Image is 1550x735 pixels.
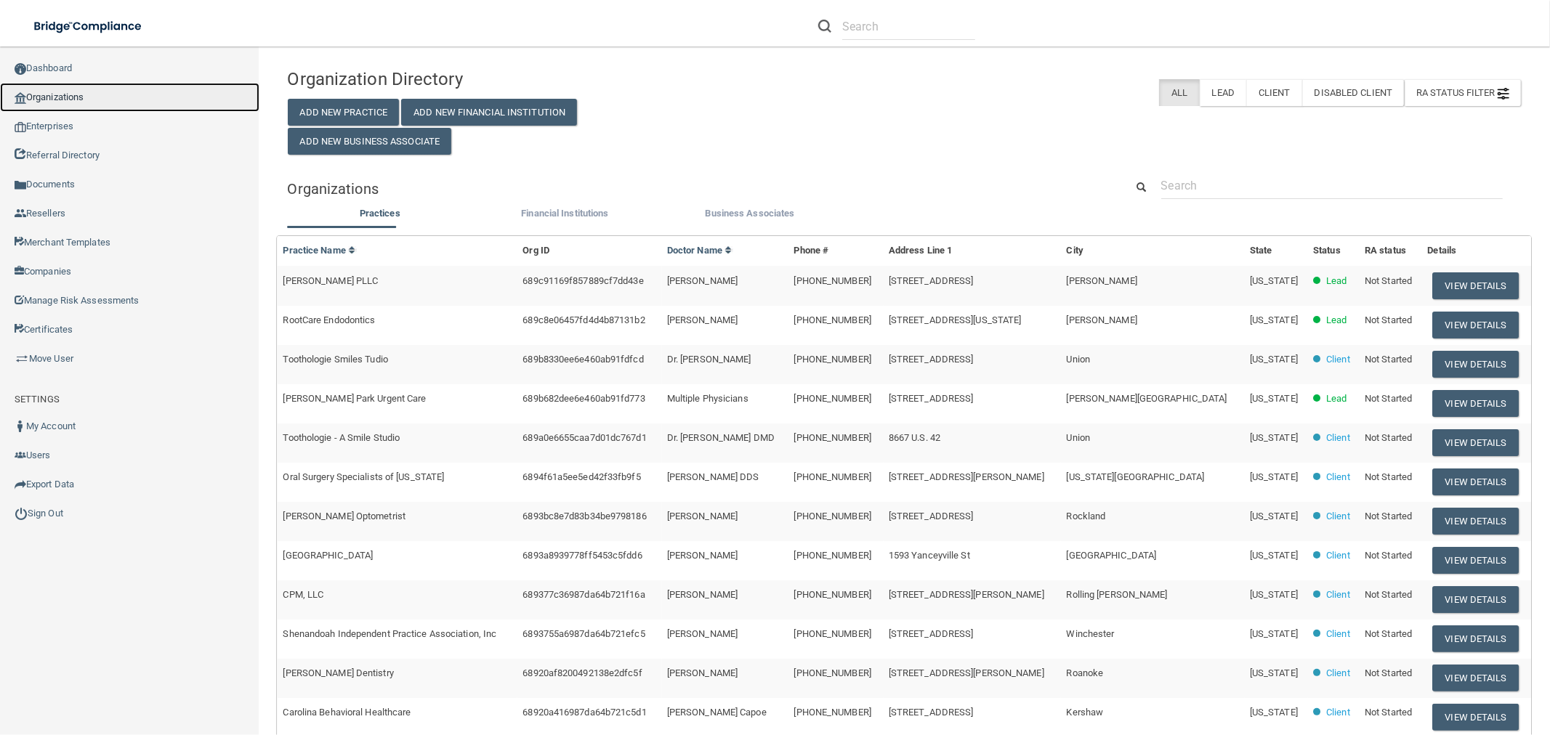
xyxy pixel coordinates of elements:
span: 8667 U.S. 42 [889,432,940,443]
span: [PHONE_NUMBER] [794,432,871,443]
span: Oral Surgery Specialists of [US_STATE] [283,471,445,482]
span: [PERSON_NAME] [667,550,738,561]
span: [PERSON_NAME] [1067,314,1137,325]
span: Not Started [1365,393,1412,404]
span: Dr. [PERSON_NAME] [667,354,751,365]
p: Client [1326,625,1350,643]
img: ic_user_dark.df1a06c3.png [15,421,26,432]
p: Client [1326,508,1350,525]
span: [US_STATE] [1250,275,1298,286]
span: [PERSON_NAME] [667,275,738,286]
span: [STREET_ADDRESS] [889,628,974,639]
span: Business Associates [706,208,795,219]
button: View Details [1433,665,1519,691]
span: [PHONE_NUMBER] [794,667,871,678]
span: [PHONE_NUMBER] [794,393,871,404]
span: [US_STATE] [1250,393,1298,404]
p: Lead [1326,390,1347,407]
span: 6894f61a5ee5ed42f33fb9f5 [522,471,640,482]
span: Not Started [1365,589,1412,600]
p: Client [1326,547,1350,564]
button: View Details [1433,351,1519,378]
button: Add New Business Associate [288,128,452,155]
span: Roanoke [1067,667,1104,678]
span: [PHONE_NUMBER] [794,314,871,325]
img: enterprise.0d942306.png [15,122,26,132]
th: Phone # [788,236,883,266]
span: Toothologie Smiles Tudio [283,354,388,365]
span: [PHONE_NUMBER] [794,628,871,639]
span: 1593 Yanceyville St [889,550,970,561]
label: SETTINGS [15,391,60,408]
input: Search [1161,172,1503,199]
th: Status [1307,236,1359,266]
span: [US_STATE] [1250,628,1298,639]
span: [PERSON_NAME] Capoe [667,707,767,718]
th: City [1061,236,1244,266]
span: Shenandoah Independent Practice Association, Inc [283,628,497,639]
span: [STREET_ADDRESS][PERSON_NAME] [889,589,1044,600]
span: [US_STATE] [1250,432,1298,443]
span: [STREET_ADDRESS][PERSON_NAME] [889,471,1044,482]
span: [US_STATE] [1250,667,1298,678]
img: ic_dashboard_dark.d01f4a41.png [15,63,26,75]
span: [STREET_ADDRESS][US_STATE] [889,314,1022,325]
input: Search [842,13,975,40]
span: [GEOGRAPHIC_DATA] [283,550,374,561]
label: Disabled Client [1302,79,1405,106]
p: Lead [1326,272,1347,290]
span: [PHONE_NUMBER] [794,550,871,561]
span: [GEOGRAPHIC_DATA] [1067,550,1157,561]
span: [STREET_ADDRESS][PERSON_NAME] [889,667,1044,678]
span: [PHONE_NUMBER] [794,707,871,718]
span: [STREET_ADDRESS] [889,354,974,365]
img: icon-documents.8dae5593.png [15,179,26,191]
button: View Details [1433,625,1519,652]
span: Union [1067,354,1091,365]
span: [PERSON_NAME] Optometrist [283,511,406,521]
span: Not Started [1365,471,1412,482]
span: [PERSON_NAME] [667,628,738,639]
label: Lead [1200,79,1246,106]
button: View Details [1433,508,1519,535]
button: Add New Practice [288,99,400,126]
span: Not Started [1365,707,1412,718]
img: ic-search.3b580494.png [818,20,831,33]
span: RootCare Endodontics [283,314,376,325]
button: View Details [1433,586,1519,613]
th: State [1244,236,1307,266]
img: organization-icon.f8decf85.png [15,92,26,104]
span: 689b8330ee6e460ab91fdfcd [522,354,643,365]
span: RA Status Filter [1416,87,1509,98]
button: View Details [1433,272,1519,299]
span: 689b682dee6e460ab91fd773 [522,393,645,404]
span: Financial Institutions [521,208,608,219]
span: [US_STATE] [1250,550,1298,561]
span: Not Started [1365,667,1412,678]
p: Client [1326,665,1350,682]
span: [STREET_ADDRESS] [889,275,974,286]
h5: Organizations [288,181,1103,197]
img: briefcase.64adab9b.png [15,352,29,366]
span: 689c8e06457fd4d4b87131b2 [522,314,645,325]
span: [US_STATE] [1250,511,1298,521]
a: Practice Name [283,245,356,256]
span: [US_STATE] [1250,354,1298,365]
label: Financial Institutions [480,205,650,222]
span: 6893bc8e7d83b34be9798186 [522,511,646,521]
span: Multiple Physicians [667,393,748,404]
span: Union [1067,432,1091,443]
span: [US_STATE] [1250,707,1298,718]
span: 6893755a6987da64b721efc5 [522,628,645,639]
th: Details [1422,236,1531,266]
span: [PERSON_NAME] Park Urgent Care [283,393,427,404]
span: [STREET_ADDRESS] [889,511,974,521]
img: bridge_compliance_login_screen.278c3ca4.svg [22,12,156,41]
span: [PHONE_NUMBER] [794,275,871,286]
p: Client [1326,429,1350,447]
span: [PHONE_NUMBER] [794,589,871,600]
span: Rockland [1067,511,1106,521]
span: Rolling [PERSON_NAME] [1067,589,1168,600]
span: [US_STATE] [1250,471,1298,482]
span: [US_STATE] [1250,314,1298,325]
